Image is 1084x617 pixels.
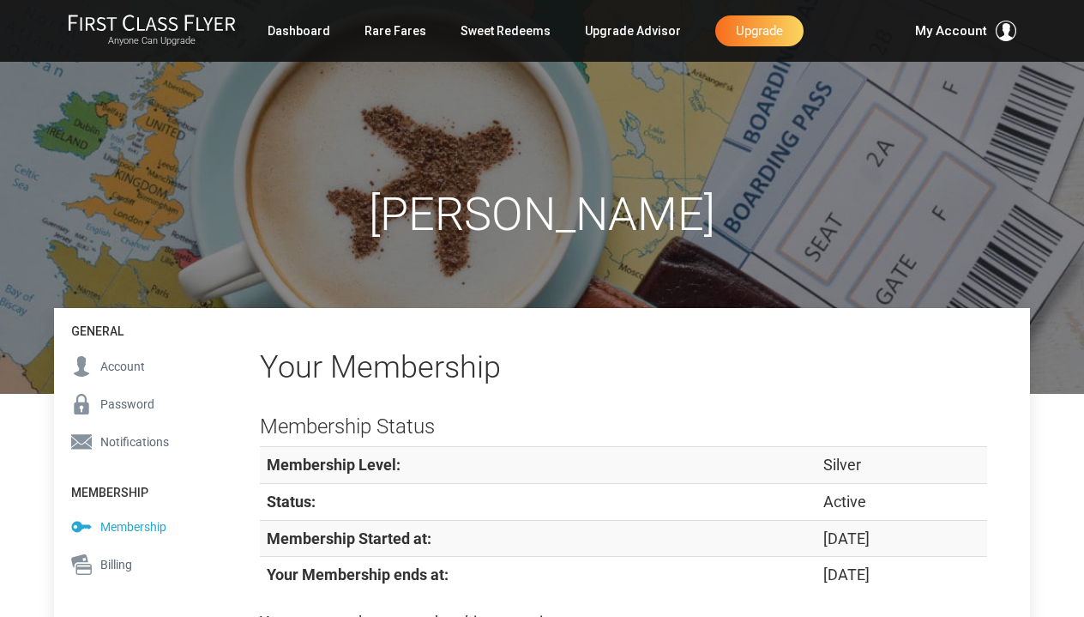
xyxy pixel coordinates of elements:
a: Dashboard [268,15,330,46]
span: My Account [915,21,987,41]
strong: Status: [267,493,316,511]
a: Notifications [54,423,217,461]
a: Account [54,348,217,385]
a: Upgrade [715,15,804,46]
td: Silver [816,447,987,484]
button: My Account [915,21,1016,41]
td: Active [816,484,987,521]
a: Billing [54,546,217,584]
td: [DATE] [816,557,987,593]
a: Sweet Redeems [461,15,551,46]
h4: Membership [54,469,217,508]
span: Notifications [100,433,169,451]
a: Rare Fares [364,15,426,46]
h2: Your Membership [260,351,987,385]
strong: Membership Started at: [267,529,431,547]
span: Billing [100,555,132,574]
span: Password [100,395,154,414]
strong: Membership Level: [267,456,400,474]
td: [DATE] [816,520,987,557]
a: Membership [54,508,217,546]
small: Anyone Can Upgrade [68,35,236,47]
h1: [PERSON_NAME] [54,189,1030,239]
a: First Class FlyerAnyone Can Upgrade [68,14,236,48]
h4: General [54,308,217,347]
span: Membership [100,517,166,536]
strong: Your Membership ends at: [267,566,449,584]
a: Password [54,385,217,423]
a: Upgrade Advisor [585,15,681,46]
span: Account [100,357,145,376]
img: First Class Flyer [68,14,236,32]
h3: Membership Status [260,415,987,438]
